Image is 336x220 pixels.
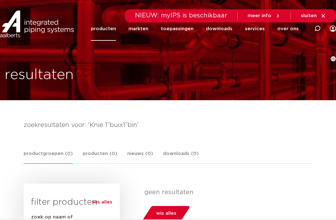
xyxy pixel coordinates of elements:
[156,208,176,218] span: wis alles
[163,150,199,163] a: downloads (0)
[91,17,116,41] a: producten
[248,13,271,18] span: meer info
[92,199,112,206] a: wis alles
[301,13,317,18] span: sluiten
[5,65,74,85] h1: resultaten
[24,120,312,130] h4: zoekresultaten voor: 'Knie 1”buix1”bin'
[301,13,326,19] a: sluiten
[83,150,117,163] a: producten (0)
[135,12,227,19] span: NIEUW: myIPS is beschikbaar
[91,17,299,41] nav: Menu
[31,196,112,208] h3: filter producten
[128,17,148,41] a: markten
[161,17,194,41] a: toepassingen
[144,189,308,196] p: geen resultaten
[24,150,73,164] a: productgroepen (0)
[206,17,232,41] a: downloads
[277,17,299,41] a: over ons
[245,17,265,41] a: services
[248,13,281,19] a: meer info
[127,150,153,163] a: nieuws (0)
